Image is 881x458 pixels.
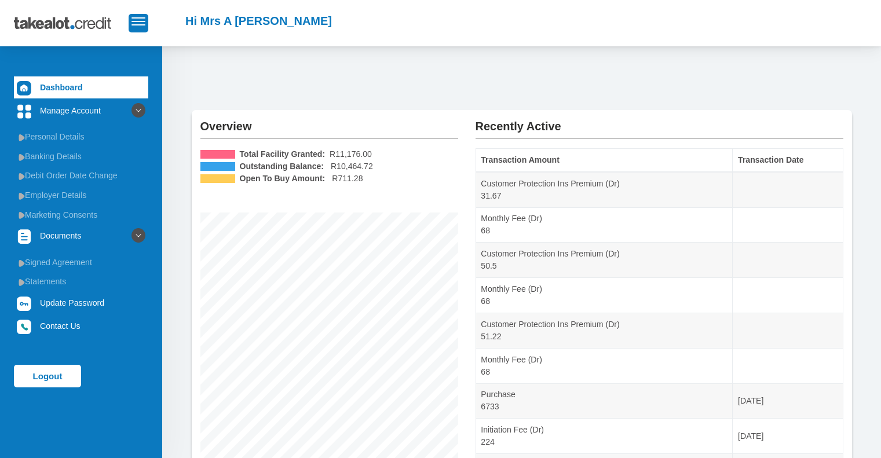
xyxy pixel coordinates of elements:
a: Dashboard [14,76,148,98]
a: Manage Account [14,100,148,122]
a: Signed Agreement [14,253,148,272]
img: menu arrow [19,173,25,180]
td: [DATE] [733,419,843,454]
b: Outstanding Balance: [240,160,324,173]
td: Customer Protection Ins Premium (Dr) 50.5 [476,243,733,278]
h2: Recently Active [476,110,843,133]
a: Update Password [14,292,148,314]
h2: Overview [200,110,458,133]
a: Marketing Consents [14,206,148,224]
span: R10,464.72 [331,160,373,173]
b: Total Facility Granted: [240,148,326,160]
td: Monthly Fee (Dr) 68 [476,207,733,243]
img: menu arrow [19,279,25,286]
img: menu arrow [19,192,25,200]
td: Purchase 6733 [476,383,733,419]
a: Banking Details [14,147,148,166]
a: Debit Order Date Change [14,166,148,185]
a: Logout [14,365,81,387]
a: Employer Details [14,186,148,204]
td: Monthly Fee (Dr) 68 [476,348,733,383]
a: Personal Details [14,127,148,146]
th: Transaction Date [733,149,843,172]
td: Customer Protection Ins Premium (Dr) 51.22 [476,313,733,348]
img: menu arrow [19,259,25,267]
a: Contact Us [14,315,148,337]
td: Monthly Fee (Dr) 68 [476,278,733,313]
img: takealot_credit_logo.svg [14,9,129,38]
a: Documents [14,225,148,247]
a: Statements [14,272,148,291]
h2: Hi Mrs A [PERSON_NAME] [185,14,332,28]
img: menu arrow [19,153,25,161]
b: Open To Buy Amount: [240,173,326,185]
td: [DATE] [733,383,843,419]
td: Customer Protection Ins Premium (Dr) 31.67 [476,172,733,207]
td: Initiation Fee (Dr) 224 [476,419,733,454]
span: R11,176.00 [330,148,372,160]
th: Transaction Amount [476,149,733,172]
span: R711.28 [332,173,363,185]
img: menu arrow [19,211,25,219]
img: menu arrow [19,134,25,141]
